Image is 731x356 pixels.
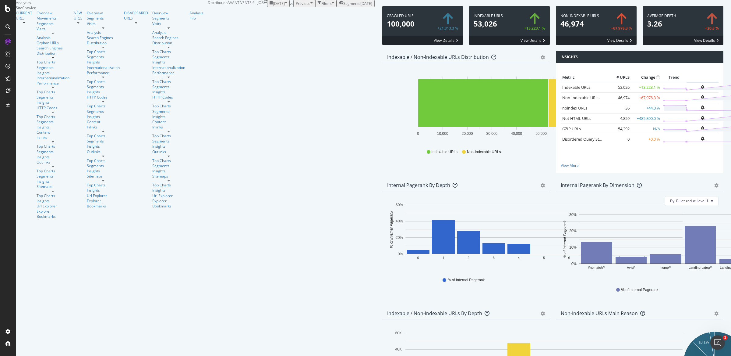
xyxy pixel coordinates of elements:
svg: A chart. [387,73,695,144]
a: Segments [87,138,120,144]
a: Segments [152,16,185,21]
td: +13,223.1 % [631,82,662,93]
div: Analysis Info [189,10,203,21]
div: gear [541,311,545,316]
a: Insights [152,89,185,95]
div: Content [152,119,185,124]
div: Internal Pagerank By Dimension [561,182,634,188]
a: Top Charts [37,114,69,119]
a: Disordered Query Strings (duplicates) [562,136,630,142]
text: 20% [569,229,577,233]
a: Top Charts [87,158,120,163]
td: +67,978.3 % [631,92,662,103]
h4: Insights [560,54,578,60]
div: Insights [152,144,185,149]
div: Indexable / Non-Indexable URLs Distribution [387,54,489,60]
div: Url Explorer [152,193,185,198]
a: Visits [37,26,69,31]
a: Insights [37,124,69,130]
div: [DATE] [360,1,372,6]
a: Insights [152,188,185,193]
a: Content [37,130,69,135]
div: Top Charts [152,49,185,54]
div: Insights [152,59,185,65]
a: Analysis [37,35,69,40]
div: bell-plus [701,137,704,141]
text: 10% [569,245,577,250]
a: View More [561,163,719,168]
text: #nomatch/* [588,266,605,269]
div: gear [714,183,719,188]
a: Distribution [37,51,69,56]
div: Search Engines [152,35,178,40]
text: 1 [442,256,444,260]
a: Distribution [152,40,185,45]
text: 30% [569,213,577,217]
text: Landing-categ/* [689,266,712,269]
span: Indexable URLs [432,149,457,155]
div: Indexable / Non-Indexable URLs by Depth [387,310,482,316]
span: vs [290,1,293,6]
a: DISAPPEARED URLS [124,10,148,21]
a: GZIP URLs [562,126,581,131]
div: HTTP Codes [152,95,185,100]
a: Movements [37,16,69,21]
span: % of Internal Pagerank [447,278,485,283]
th: # URLS [607,73,631,82]
div: Segments [87,54,120,59]
th: Trend [662,73,687,82]
a: Segments [37,174,69,179]
div: Sitemaps [37,184,69,189]
text: 20,000 [462,131,473,136]
div: Url Explorer [87,193,120,198]
a: Top Charts [37,193,69,198]
a: HTTP Codes [87,95,120,100]
td: 0 [607,134,631,144]
text: 0 [417,131,419,136]
a: Top Charts [152,182,185,188]
text: 10,000 [437,131,448,136]
a: Segments [37,149,69,154]
div: HTTP Codes [37,105,69,110]
text: home/* [660,266,671,269]
div: Overview [37,10,69,16]
th: Metric [561,73,607,82]
a: Segments [37,21,69,26]
a: Search Engines [37,45,63,51]
div: Segments [87,109,120,114]
a: Internationalization [152,65,185,70]
a: Top Charts [87,49,120,54]
a: Segments [37,65,69,70]
a: Insights [37,70,69,75]
a: Segments [37,95,69,100]
div: Inlinks [152,124,185,130]
a: Insights [152,114,185,119]
div: bell-plus [701,106,704,110]
a: CURRENT URLS [16,10,32,21]
a: Sitemaps [152,174,185,179]
div: Segments [87,84,120,89]
a: Top Charts [37,144,69,149]
a: Insights [87,188,120,193]
div: Segments [152,109,185,114]
a: Top Charts [37,168,69,174]
a: noindex URLs [562,105,587,111]
td: 54,292 [607,124,631,134]
div: Filters [321,1,332,6]
a: Explorer Bookmarks [87,198,120,209]
div: Outlinks [37,160,69,165]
